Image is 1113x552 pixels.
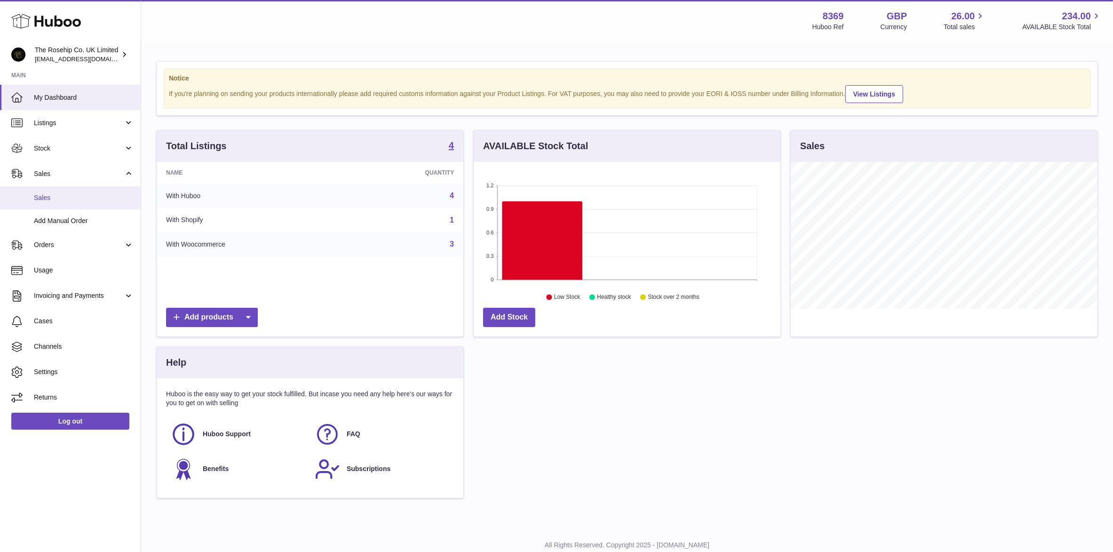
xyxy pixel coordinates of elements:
span: Settings [34,368,134,376]
span: Benefits [203,464,229,473]
td: With Huboo [157,184,347,208]
text: 1.2 [486,183,493,188]
span: Usage [34,266,134,275]
text: Healthy stock [597,294,631,301]
span: Sales [34,193,134,202]
span: Total sales [944,23,986,32]
text: Stock over 2 months [648,294,699,301]
span: Subscriptions [347,464,390,473]
strong: 4 [449,141,454,150]
strong: 8369 [823,10,844,23]
text: 0.3 [486,253,493,259]
div: If you're planning on sending your products internationally please add required customs informati... [169,84,1085,103]
span: [EMAIL_ADDRESS][DOMAIN_NAME] [35,55,138,63]
a: 4 [449,141,454,152]
a: Log out [11,413,129,430]
div: Currency [881,23,907,32]
text: 0 [491,277,493,282]
text: 0.9 [486,206,493,212]
p: All Rights Reserved. Copyright 2025 - [DOMAIN_NAME] [149,541,1105,550]
span: Listings [34,119,124,128]
a: Add products [166,308,258,327]
h3: Sales [800,140,825,152]
span: Stock [34,144,124,153]
span: Add Manual Order [34,216,134,225]
a: 1 [450,216,454,224]
h3: Total Listings [166,140,227,152]
span: Orders [34,240,124,249]
h3: AVAILABLE Stock Total [483,140,588,152]
strong: Notice [169,74,1085,83]
a: 3 [450,240,454,248]
th: Quantity [347,162,463,184]
img: sales@eliteequineuk.com [11,48,25,62]
a: 234.00 AVAILABLE Stock Total [1022,10,1102,32]
th: Name [157,162,347,184]
span: Returns [34,393,134,402]
span: 234.00 [1062,10,1091,23]
a: View Listings [845,85,903,103]
span: Cases [34,317,134,326]
span: Huboo Support [203,430,251,439]
td: With Shopify [157,208,347,232]
a: FAQ [315,422,449,447]
span: Sales [34,169,124,178]
a: Benefits [171,456,305,482]
span: Invoicing and Payments [34,291,124,300]
span: AVAILABLE Stock Total [1022,23,1102,32]
a: Subscriptions [315,456,449,482]
p: Huboo is the easy way to get your stock fulfilled. But incase you need any help here's our ways f... [166,390,454,408]
a: Add Stock [483,308,535,327]
text: Low Stock [554,294,580,301]
span: Channels [34,342,134,351]
span: FAQ [347,430,360,439]
div: The Rosehip Co. UK Limited [35,46,119,64]
h3: Help [166,356,186,369]
a: Huboo Support [171,422,305,447]
a: 4 [450,192,454,200]
text: 0.6 [486,230,493,235]
div: Huboo Ref [812,23,844,32]
strong: GBP [887,10,907,23]
span: My Dashboard [34,93,134,102]
td: With Woocommerce [157,232,347,256]
a: 26.00 Total sales [944,10,986,32]
span: 26.00 [951,10,975,23]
